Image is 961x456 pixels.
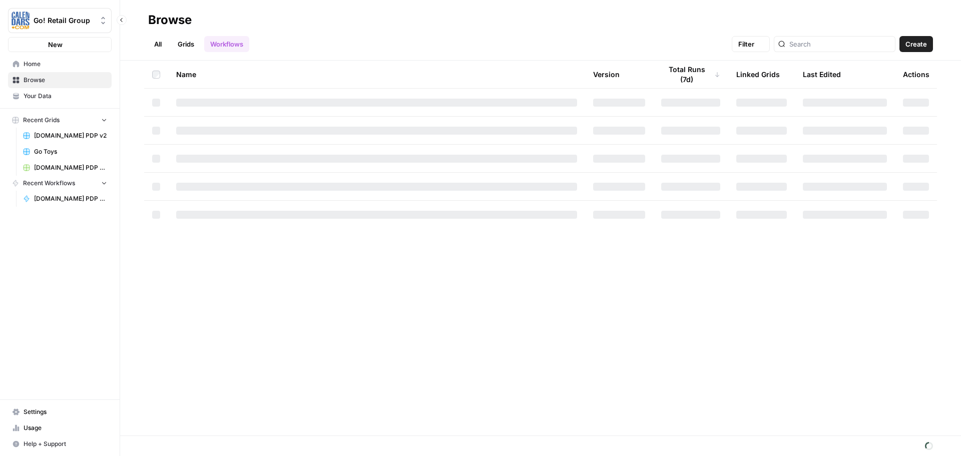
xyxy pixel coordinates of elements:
[903,61,929,88] div: Actions
[19,144,112,160] a: Go Toys
[905,39,927,49] span: Create
[48,40,63,50] span: New
[8,37,112,52] button: New
[24,407,107,416] span: Settings
[8,56,112,72] a: Home
[8,420,112,436] a: Usage
[34,16,94,26] span: Go! Retail Group
[24,60,107,69] span: Home
[24,92,107,101] span: Your Data
[34,194,107,203] span: [DOMAIN_NAME] PDP Enrichment
[8,436,112,452] button: Help + Support
[34,131,107,140] span: [DOMAIN_NAME] PDP v2
[8,88,112,104] a: Your Data
[24,76,107,85] span: Browse
[732,36,770,52] button: Filter
[8,113,112,128] button: Recent Grids
[19,191,112,207] a: [DOMAIN_NAME] PDP Enrichment
[172,36,200,52] a: Grids
[661,61,720,88] div: Total Runs (7d)
[8,72,112,88] a: Browse
[24,423,107,432] span: Usage
[34,147,107,156] span: Go Toys
[19,160,112,176] a: [DOMAIN_NAME] PDP Enrichment Grid
[34,163,107,172] span: [DOMAIN_NAME] PDP Enrichment Grid
[12,12,30,30] img: Go! Retail Group Logo
[8,176,112,191] button: Recent Workflows
[593,61,620,88] div: Version
[736,61,780,88] div: Linked Grids
[23,179,75,188] span: Recent Workflows
[148,36,168,52] a: All
[176,61,577,88] div: Name
[8,404,112,420] a: Settings
[899,36,933,52] button: Create
[789,39,891,49] input: Search
[24,439,107,448] span: Help + Support
[23,116,60,125] span: Recent Grids
[19,128,112,144] a: [DOMAIN_NAME] PDP v2
[738,39,754,49] span: Filter
[148,12,192,28] div: Browse
[803,61,841,88] div: Last Edited
[204,36,249,52] a: Workflows
[8,8,112,33] button: Workspace: Go! Retail Group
